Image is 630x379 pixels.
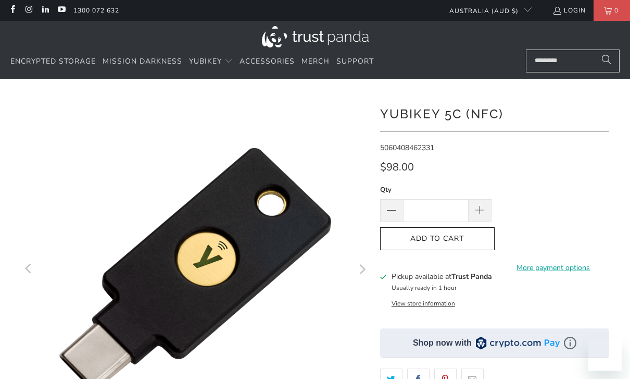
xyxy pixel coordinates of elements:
[189,56,222,66] span: YubiKey
[498,262,609,274] a: More payment options
[392,271,492,282] h3: Pickup available at
[392,284,457,292] small: Usually ready in 1 hour
[526,50,620,72] input: Search...
[380,160,414,174] span: $98.00
[24,6,33,15] a: Trust Panda Australia on Instagram
[451,272,492,282] b: Trust Panda
[10,50,96,74] a: Encrypted Storage
[10,50,374,74] nav: Translation missing: en.navigation.header.main_nav
[240,50,295,74] a: Accessories
[413,337,472,349] div: Shop now with
[594,50,620,72] button: Search
[391,235,484,243] span: Add to Cart
[301,50,330,74] a: Merch
[103,56,182,66] span: Mission Darkness
[380,103,609,124] h1: YubiKey 5C (NFC)
[380,143,434,153] span: 5060408462331
[10,56,96,66] span: Encrypted Storage
[73,5,119,16] a: 1300 072 632
[301,56,330,66] span: Merch
[380,227,495,251] button: Add to Cart
[392,299,455,308] button: View store information
[380,184,492,195] label: Qty
[189,50,233,74] summary: YubiKey
[262,26,369,47] img: Trust Panda Australia
[588,337,622,371] iframe: Button to launch messaging window
[103,50,182,74] a: Mission Darkness
[57,6,66,15] a: Trust Panda Australia on YouTube
[8,6,17,15] a: Trust Panda Australia on Facebook
[41,6,49,15] a: Trust Panda Australia on LinkedIn
[336,50,374,74] a: Support
[552,5,586,16] a: Login
[336,56,374,66] span: Support
[240,56,295,66] span: Accessories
